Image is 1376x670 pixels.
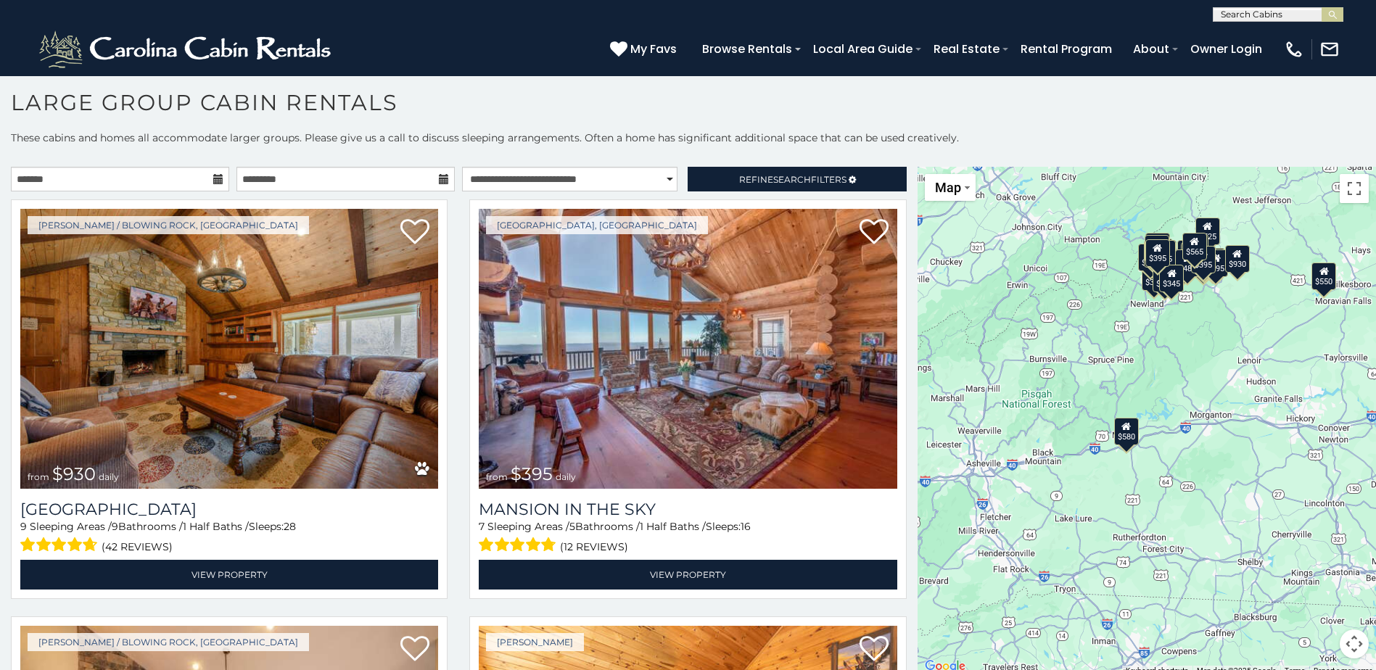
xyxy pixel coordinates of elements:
span: daily [99,471,119,482]
a: RefineSearchFilters [688,167,906,191]
a: Mansion In The Sky [479,500,897,519]
span: 5 [569,520,575,533]
span: My Favs [630,40,677,58]
a: View Property [479,560,897,590]
div: Sleeping Areas / Bathrooms / Sleeps: [479,519,897,556]
a: Local Area Guide [806,36,920,62]
span: 9 [112,520,118,533]
img: mail-regular-white.png [1319,39,1340,59]
span: Map [935,180,961,195]
span: Refine Filters [739,174,846,185]
div: $395 [1144,240,1169,268]
span: Search [773,174,811,185]
div: $485 [1175,249,1200,277]
a: View Property [20,560,438,590]
img: White-1-2.png [36,28,337,71]
span: (42 reviews) [102,537,173,556]
span: 1 Half Baths / [183,520,249,533]
a: Add to favorites [860,634,889,665]
a: [PERSON_NAME] [486,633,584,651]
div: $325 [1145,233,1170,260]
a: [GEOGRAPHIC_DATA] [20,500,438,519]
button: Map camera controls [1340,629,1369,658]
img: Mansion In The Sky [479,209,897,489]
div: $395 [1145,239,1170,267]
span: 9 [20,520,27,533]
span: 28 [284,520,296,533]
span: 7 [479,520,485,533]
a: Mansion In The Sky from $395 daily [479,209,897,489]
div: $580 [1114,418,1139,445]
div: $550 [1311,262,1336,290]
img: Appalachian Mountain Lodge [20,209,438,489]
button: Change map style [925,174,976,201]
div: $290 [1153,265,1177,292]
div: $525 [1195,218,1220,245]
div: $565 [1182,233,1206,260]
a: Rental Program [1013,36,1119,62]
a: Appalachian Mountain Lodge from $930 daily [20,209,438,489]
div: $695 [1203,249,1228,277]
span: from [28,471,49,482]
a: Real Estate [926,36,1007,62]
a: [PERSON_NAME] / Blowing Rock, [GEOGRAPHIC_DATA] [28,216,309,234]
div: $650 [1138,244,1163,271]
a: About [1126,36,1177,62]
div: $325 [1145,235,1169,262]
span: from [486,471,508,482]
a: [GEOGRAPHIC_DATA], [GEOGRAPHIC_DATA] [486,216,708,234]
a: Add to favorites [400,634,429,665]
div: $395 [1191,246,1216,273]
a: [PERSON_NAME] / Blowing Rock, [GEOGRAPHIC_DATA] [28,633,309,651]
div: Sleeping Areas / Bathrooms / Sleeps: [20,519,438,556]
span: 1 Half Baths / [640,520,706,533]
div: $355 [1142,263,1166,291]
span: $930 [52,463,96,484]
a: Browse Rentals [695,36,799,62]
a: Add to favorites [860,218,889,248]
a: My Favs [610,40,680,59]
span: 16 [741,520,751,533]
div: $930 [1224,245,1249,273]
h3: Appalachian Mountain Lodge [20,500,438,519]
span: $395 [511,463,553,484]
div: $345 [1159,265,1184,292]
button: Toggle fullscreen view [1340,174,1369,203]
a: Owner Login [1183,36,1269,62]
span: (12 reviews) [560,537,628,556]
span: daily [556,471,576,482]
img: phone-regular-white.png [1284,39,1304,59]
